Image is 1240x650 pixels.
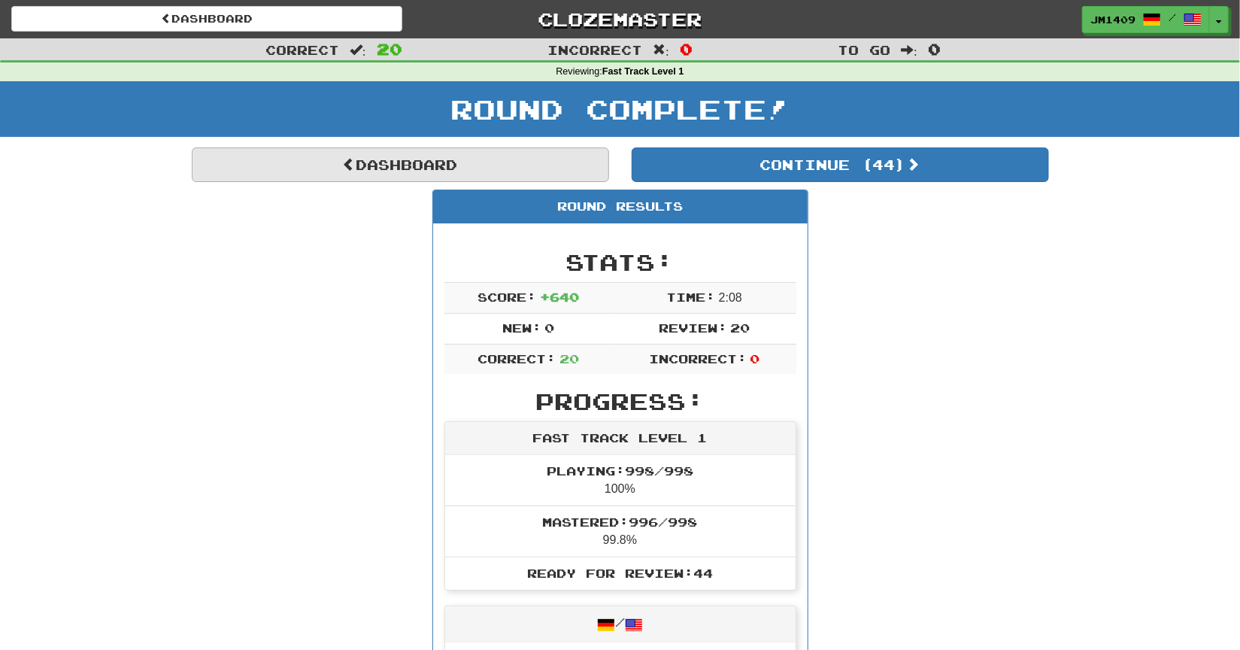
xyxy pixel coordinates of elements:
[544,320,554,335] span: 0
[445,455,796,506] li: 100%
[527,566,713,580] span: Ready for Review: 44
[838,42,890,57] span: To go
[445,606,796,642] div: /
[377,40,402,58] span: 20
[265,42,339,57] span: Correct
[5,94,1235,124] h1: Round Complete!
[559,351,579,366] span: 20
[666,290,715,304] span: Time:
[653,44,669,56] span: :
[659,320,727,335] span: Review:
[928,40,941,58] span: 0
[750,351,759,366] span: 0
[11,6,402,32] a: Dashboard
[192,147,609,182] a: Dashboard
[540,290,579,304] span: + 640
[445,422,796,455] div: Fast Track Level 1
[632,147,1049,182] button: Continue (44)
[543,515,698,529] span: Mastered: 996 / 998
[1169,12,1176,23] span: /
[350,44,366,56] span: :
[602,66,684,77] strong: Fast Track Level 1
[444,250,796,275] h2: Stats:
[730,320,750,335] span: 20
[425,6,816,32] a: Clozemaster
[1090,13,1135,26] span: jm1409
[478,290,536,304] span: Score:
[719,291,742,304] span: 2 : 0 8
[1082,6,1210,33] a: jm1409 /
[547,42,642,57] span: Incorrect
[901,44,917,56] span: :
[502,320,541,335] span: New:
[680,40,693,58] span: 0
[478,351,556,366] span: Correct:
[649,351,747,366] span: Incorrect:
[433,190,808,223] div: Round Results
[547,463,693,478] span: Playing: 998 / 998
[444,389,796,414] h2: Progress:
[445,506,796,557] li: 99.8%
